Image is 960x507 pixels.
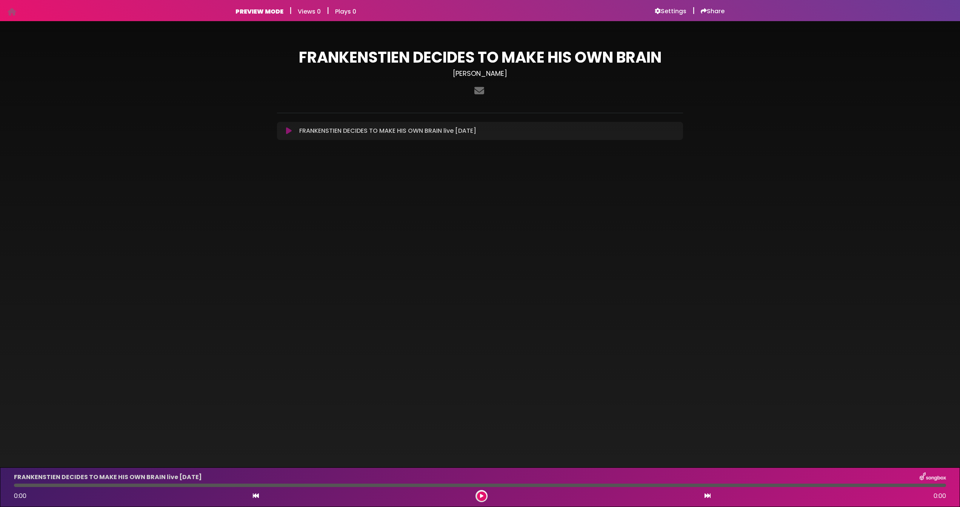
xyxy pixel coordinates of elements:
[289,6,292,15] h5: |
[277,69,683,78] h3: [PERSON_NAME]
[299,126,476,135] p: FRANKENSTIEN DECIDES TO MAKE HIS OWN BRAIN live [DATE]
[335,8,356,15] h6: Plays 0
[235,8,283,15] h6: PREVIEW MODE
[327,6,329,15] h5: |
[655,8,686,15] a: Settings
[701,8,725,15] a: Share
[277,48,683,66] h1: FRANKENSTIEN DECIDES TO MAKE HIS OWN BRAIN
[692,6,695,15] h5: |
[298,8,321,15] h6: Views 0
